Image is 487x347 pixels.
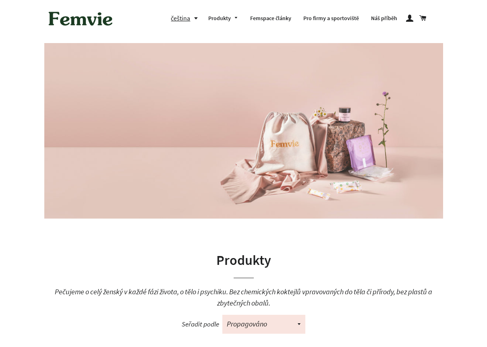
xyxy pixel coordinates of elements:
a: Náš příběh [365,8,403,29]
h1: Produkty [44,251,443,270]
span: Seřadit podle [182,320,219,328]
a: Femspace články [244,8,297,29]
img: Femvie [44,6,117,31]
img: Produkty [44,43,443,219]
span: Pečujeme o celý ženský v každé fázi života, o tělo i psychiku. Bez chemických koktejlů vpravovaný... [55,287,432,308]
a: Pro firmy a sportoviště [297,8,365,29]
button: čeština [171,13,202,24]
a: Produkty [202,8,244,29]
